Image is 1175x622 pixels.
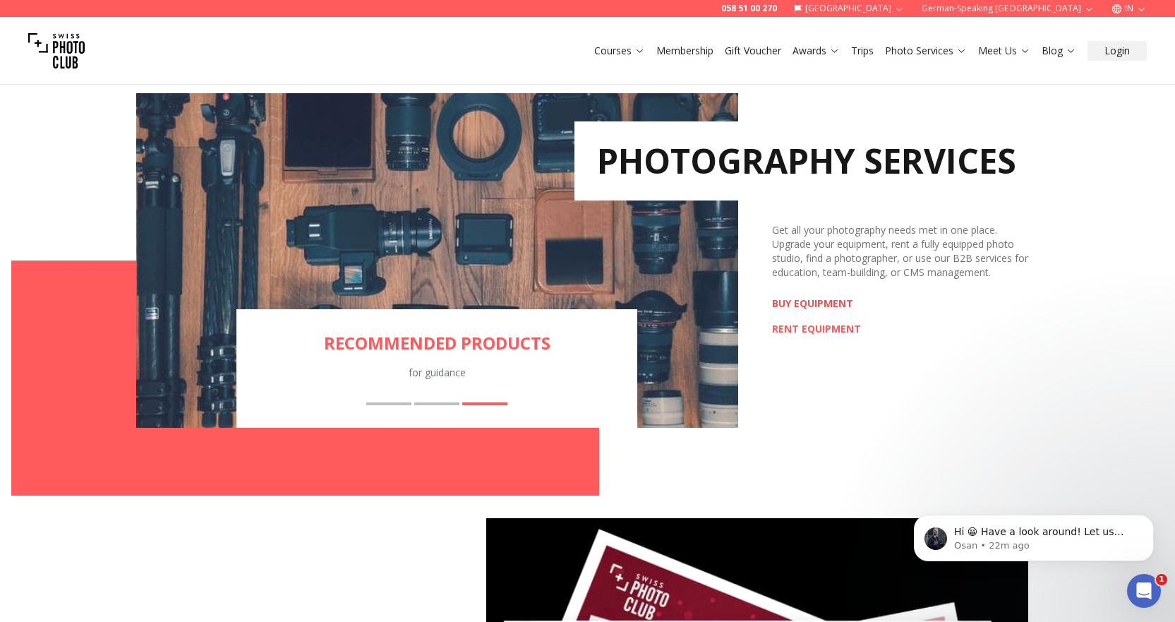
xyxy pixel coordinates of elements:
[1042,44,1076,58] a: Blog
[651,41,719,61] button: Membership
[1125,2,1133,14] font: IN
[978,44,1017,57] font: Meet Us
[656,44,713,57] font: Membership
[805,2,891,14] font: [GEOGRAPHIC_DATA]
[236,332,638,354] a: RECOMMENDED PRODUCTS
[772,223,1040,280] div: Get all your photography needs met in one place. Upgrade your equipment, rent a fully equipped ph...
[793,44,826,57] font: Awards
[656,44,713,58] a: Membership
[719,41,787,61] button: Gift Voucher
[922,2,1081,14] font: German-speaking [GEOGRAPHIC_DATA]
[597,144,1016,178] h2: PHOTOGRAPHY SERVICES
[28,23,85,79] img: Swiss photo club
[787,41,845,61] button: Awards
[845,41,879,61] button: Trips
[1087,41,1147,61] button: Login
[1156,574,1167,585] span: 1
[772,322,861,336] a: RENT EQUIPMENT
[879,41,972,61] button: Photo Services
[136,93,738,428] div: 3 / 3
[793,44,840,58] a: Awards
[721,3,777,14] a: 058 51 00 270
[324,331,550,354] font: RECOMMENDED PRODUCTS
[725,44,781,58] a: Gift Voucher
[1042,44,1063,57] font: Blog
[721,2,777,14] font: 058 51 00 270
[136,93,738,428] img: RECOMMENDED PRODUCTS
[772,297,861,311] a: BUY EQUIPMENT
[885,44,967,58] a: Photo Services
[1036,41,1082,61] button: Blog
[236,366,638,380] div: for guidance
[589,41,651,61] button: Courses
[1127,574,1161,608] iframe: Intercom live chat
[978,44,1030,58] a: Meet Us
[851,44,874,58] a: Trips
[725,44,781,57] font: Gift Voucher
[594,44,645,58] a: Courses
[851,44,874,57] font: Trips
[893,485,1175,584] iframe: Intercom notifications message
[594,44,632,57] font: Courses
[885,44,953,57] font: Photo Services
[1104,44,1130,57] font: Login
[972,41,1036,61] button: Meet Us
